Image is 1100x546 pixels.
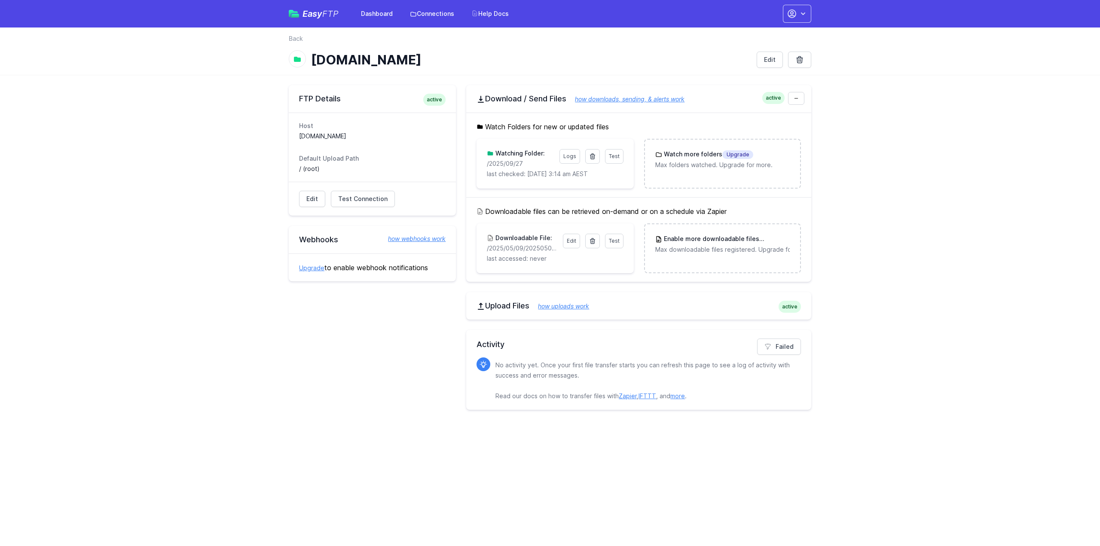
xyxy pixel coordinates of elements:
[655,161,790,169] p: Max folders watched. Upgrade for more.
[487,159,554,168] p: /2025/09/27
[655,245,790,254] p: Max downloadable files registered. Upgrade for more.
[477,122,801,132] h5: Watch Folders for new or updated files
[477,339,801,351] h2: Activity
[529,302,589,310] a: how uploads work
[645,140,800,180] a: Watch more foldersUpgrade Max folders watched. Upgrade for more.
[299,235,446,245] h2: Webhooks
[619,392,637,400] a: Zapier
[494,234,552,242] h3: Downloadable File:
[299,132,446,140] dd: [DOMAIN_NAME]
[477,301,801,311] h2: Upload Files
[487,254,623,263] p: last accessed: never
[311,52,750,67] h1: [DOMAIN_NAME]
[605,149,623,164] a: Test
[639,392,656,400] a: IFTTT
[670,392,685,400] a: more
[423,94,446,106] span: active
[299,165,446,173] dd: / (root)
[563,234,580,248] a: Edit
[379,235,446,243] a: how webhooks work
[331,191,395,207] a: Test Connection
[322,9,339,19] span: FTP
[289,34,811,48] nav: Breadcrumb
[495,360,794,401] p: No activity yet. Once your first file transfer starts you can refresh this page to see a log of a...
[779,301,801,313] span: active
[299,191,325,207] a: Edit
[605,234,623,248] a: Test
[559,149,580,164] a: Logs
[477,206,801,217] h5: Downloadable files can be retrieved on-demand or on a schedule via Zapier
[494,149,545,158] h3: Watching Folder:
[662,235,790,244] h3: Enable more downloadable files
[757,52,783,68] a: Edit
[759,235,790,244] span: Upgrade
[289,9,339,18] a: EasyFTP
[609,238,620,244] span: Test
[477,94,801,104] h2: Download / Send Files
[487,244,557,253] p: /2025/05/09/20250509171559_inbound_0422652309_0756011820.mp3
[487,170,623,178] p: last checked: [DATE] 3:14 am AEST
[299,154,446,163] dt: Default Upload Path
[662,150,753,159] h3: Watch more folders
[289,253,456,281] div: to enable webhook notifications
[299,122,446,130] dt: Host
[466,6,514,21] a: Help Docs
[289,10,299,18] img: easyftp_logo.png
[338,195,388,203] span: Test Connection
[302,9,339,18] span: Easy
[356,6,398,21] a: Dashboard
[405,6,459,21] a: Connections
[757,339,801,355] a: Failed
[645,224,800,264] a: Enable more downloadable filesUpgrade Max downloadable files registered. Upgrade for more.
[762,92,785,104] span: active
[722,150,753,159] span: Upgrade
[299,264,324,271] a: Upgrade
[566,95,684,103] a: how downloads, sending, & alerts work
[289,34,303,43] a: Back
[299,94,446,104] h2: FTP Details
[609,153,620,159] span: Test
